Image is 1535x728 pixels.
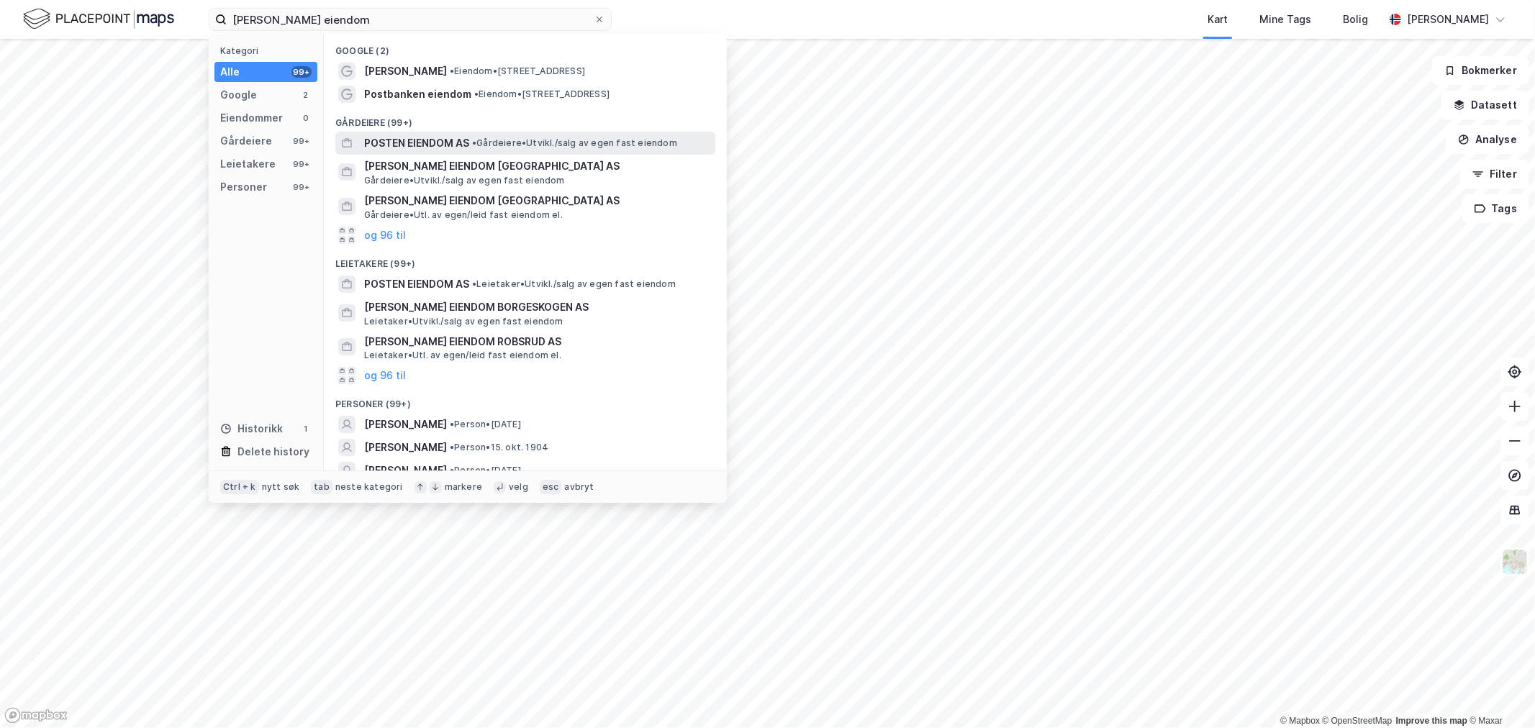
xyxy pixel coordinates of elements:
[237,443,309,460] div: Delete history
[291,135,312,147] div: 99+
[450,419,521,430] span: Person • [DATE]
[509,481,528,493] div: velg
[4,707,68,724] a: Mapbox homepage
[364,367,406,384] button: og 96 til
[450,465,454,476] span: •
[564,481,594,493] div: avbryt
[1343,11,1368,28] div: Bolig
[1208,11,1228,28] div: Kart
[364,299,710,316] span: [PERSON_NAME] EIENDOM BORGESKOGEN AS
[311,480,332,494] div: tab
[450,65,454,76] span: •
[291,66,312,78] div: 99+
[472,278,676,290] span: Leietaker • Utvikl./salg av egen fast eiendom
[445,481,482,493] div: markere
[1441,91,1529,119] button: Datasett
[220,132,272,150] div: Gårdeiere
[472,137,677,149] span: Gårdeiere • Utvikl./salg av egen fast eiendom
[474,88,479,99] span: •
[324,106,727,132] div: Gårdeiere (99+)
[364,158,710,175] span: [PERSON_NAME] EIENDOM [GEOGRAPHIC_DATA] AS
[291,181,312,193] div: 99+
[1460,160,1529,188] button: Filter
[227,9,594,30] input: Søk på adresse, matrikkel, gårdeiere, leietakere eller personer
[1396,716,1467,726] a: Improve this map
[364,63,447,80] span: [PERSON_NAME]
[220,155,276,173] div: Leietakere
[1323,716,1393,726] a: OpenStreetMap
[220,420,283,437] div: Historikk
[220,63,240,81] div: Alle
[1280,716,1320,726] a: Mapbox
[450,442,548,453] span: Person • 15. okt. 1904
[364,439,447,456] span: [PERSON_NAME]
[364,316,563,327] span: Leietaker • Utvikl./salg av egen fast eiendom
[1501,548,1529,575] img: Z
[262,481,300,493] div: nytt søk
[364,86,471,103] span: Postbanken eiendom
[450,442,454,452] span: •
[364,209,563,221] span: Gårdeiere • Utl. av egen/leid fast eiendom el.
[474,88,610,100] span: Eiendom • [STREET_ADDRESS]
[450,465,521,476] span: Person • [DATE]
[1463,659,1535,728] iframe: Chat Widget
[450,419,454,429] span: •
[220,45,317,56] div: Kategori
[450,65,585,77] span: Eiendom • [STREET_ADDRESS]
[300,112,312,124] div: 0
[364,175,565,186] span: Gårdeiere • Utvikl./salg av egen fast eiendom
[472,278,476,289] span: •
[472,137,476,148] span: •
[300,423,312,434] div: 1
[324,247,727,273] div: Leietakere (99+)
[324,34,727,60] div: Google (2)
[220,178,267,196] div: Personer
[364,416,447,433] span: [PERSON_NAME]
[324,387,727,413] div: Personer (99+)
[364,350,561,361] span: Leietaker • Utl. av egen/leid fast eiendom el.
[1462,194,1529,223] button: Tags
[220,480,259,494] div: Ctrl + k
[291,158,312,170] div: 99+
[364,135,469,152] span: POSTEN EIENDOM AS
[1259,11,1311,28] div: Mine Tags
[364,333,710,350] span: [PERSON_NAME] EIENDOM ROBSRUD AS
[300,89,312,101] div: 2
[364,227,406,244] button: og 96 til
[23,6,174,32] img: logo.f888ab2527a4732fd821a326f86c7f29.svg
[364,276,469,293] span: POSTEN EIENDOM AS
[540,480,562,494] div: esc
[335,481,403,493] div: neste kategori
[1432,56,1529,85] button: Bokmerker
[364,462,447,479] span: [PERSON_NAME]
[1407,11,1489,28] div: [PERSON_NAME]
[220,109,283,127] div: Eiendommer
[1446,125,1529,154] button: Analyse
[220,86,257,104] div: Google
[364,192,710,209] span: [PERSON_NAME] EIENDOM [GEOGRAPHIC_DATA] AS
